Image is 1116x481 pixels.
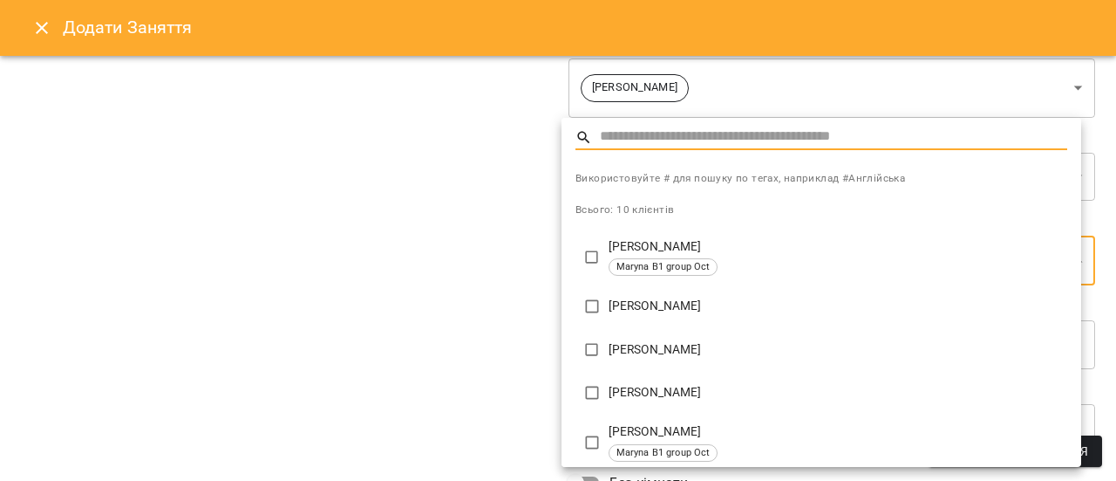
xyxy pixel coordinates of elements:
[575,203,674,216] span: Всього: 10 клієнтів
[609,298,1067,315] p: [PERSON_NAME]
[575,170,1067,188] span: Використовуйте # для пошуку по тегах, наприклад #Англійська
[609,341,1067,359] p: [PERSON_NAME]
[609,446,718,461] span: Maryna B1 group Oct
[609,423,1067,441] p: [PERSON_NAME]
[609,238,1067,256] p: [PERSON_NAME]
[609,260,718,275] span: Maryna B1 group Oct
[609,384,1067,402] p: [PERSON_NAME]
